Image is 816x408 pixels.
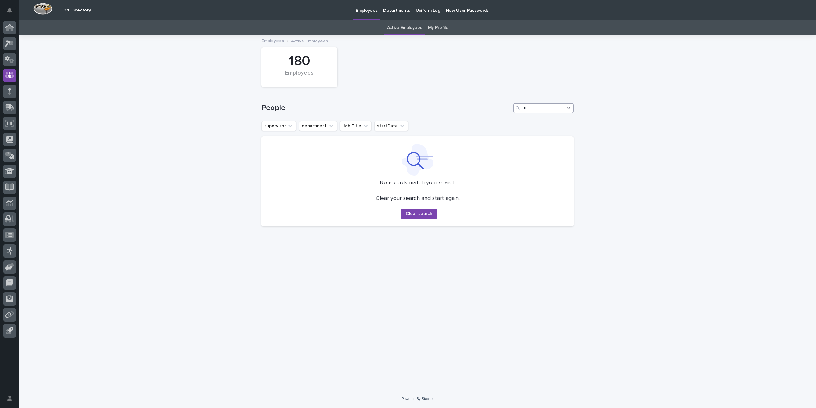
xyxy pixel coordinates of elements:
[291,37,328,44] p: Active Employees
[63,8,91,13] h2: 04. Directory
[428,20,448,35] a: My Profile
[513,103,574,113] input: Search
[261,37,284,44] a: Employees
[269,180,566,187] p: No records match your search
[376,195,460,202] p: Clear your search and start again.
[374,121,408,131] button: startDate
[406,211,432,216] span: Clear search
[401,397,433,401] a: Powered By Stacker
[299,121,337,131] button: department
[3,4,16,17] button: Notifications
[8,8,16,18] div: Notifications
[261,121,296,131] button: supervisor
[340,121,372,131] button: Job Title
[272,70,326,83] div: Employees
[261,103,511,113] h1: People
[401,209,437,219] button: Clear search
[272,53,326,69] div: 180
[33,3,52,15] img: Workspace Logo
[387,20,422,35] a: Active Employees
